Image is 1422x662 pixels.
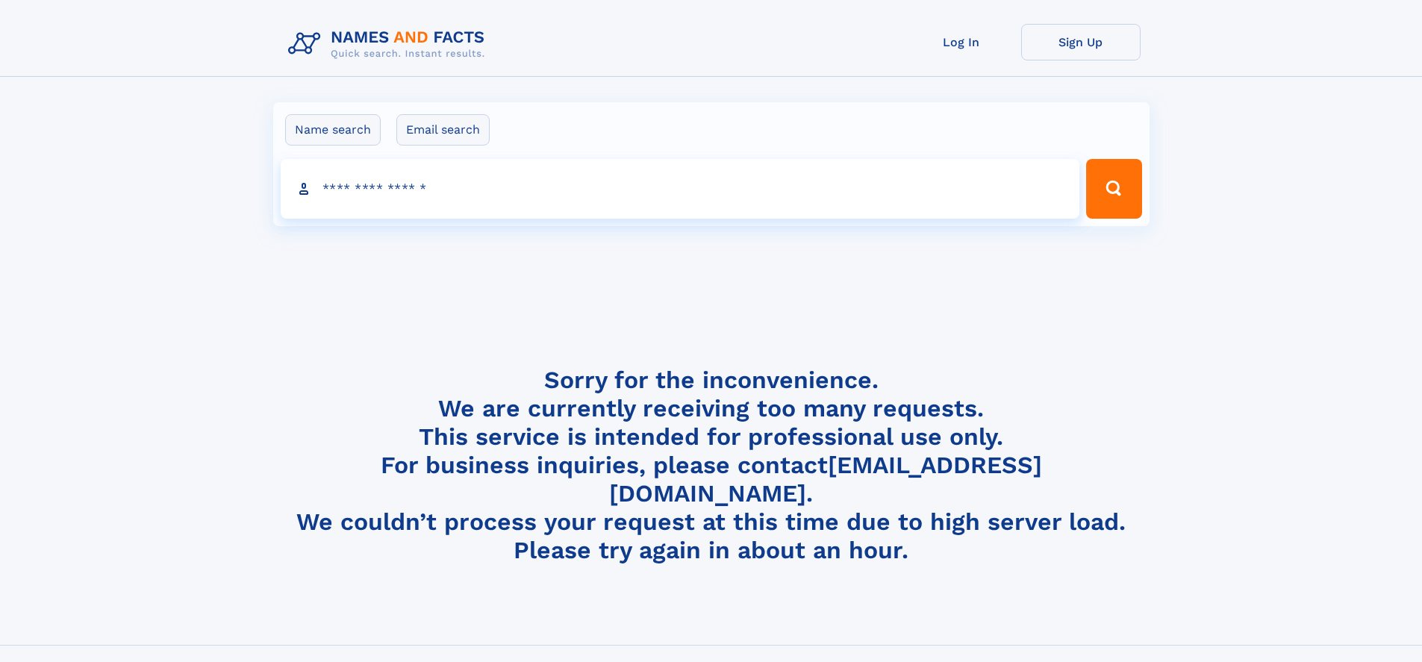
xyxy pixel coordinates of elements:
[1086,159,1141,219] button: Search Button
[396,114,490,146] label: Email search
[902,24,1021,60] a: Log In
[282,24,497,64] img: Logo Names and Facts
[1021,24,1141,60] a: Sign Up
[285,114,381,146] label: Name search
[282,366,1141,565] h4: Sorry for the inconvenience. We are currently receiving too many requests. This service is intend...
[281,159,1080,219] input: search input
[609,451,1042,508] a: [EMAIL_ADDRESS][DOMAIN_NAME]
